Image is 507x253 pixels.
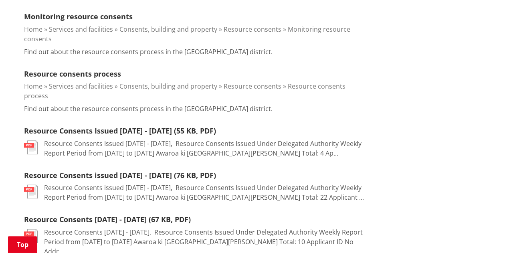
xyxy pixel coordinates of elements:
[24,82,345,100] a: Resource consents process
[24,12,133,21] a: Monitoring resource consents
[24,170,216,180] a: Resource Consents issued [DATE] - [DATE] (76 KB, PDF)
[119,82,217,91] a: Consents, building and property
[470,219,499,248] iframe: Messenger Launcher
[49,25,113,34] a: Services and facilities
[24,229,38,243] img: document-pdf.svg
[224,82,281,91] a: Resource consents
[24,184,38,198] img: document-pdf.svg
[8,236,37,253] a: Top
[24,140,38,154] img: document-pdf.svg
[24,104,273,113] p: Find out about the resource consents process in the [GEOGRAPHIC_DATA] district.
[49,82,113,91] a: Services and facilities
[119,25,217,34] a: Consents, building and property
[24,47,273,57] p: Find out about the resource consents process in the [GEOGRAPHIC_DATA] district.
[24,25,350,43] a: Monitoring resource consents
[24,215,191,224] a: Resource Consents [DATE] - [DATE] (67 KB, PDF)
[44,139,366,158] p: Resource Consents Issued [DATE] - [DATE], ﻿ Resource Consents Issued Under Delegated Authority We...
[24,82,42,91] a: Home
[24,126,216,136] a: Resource Consents Issued [DATE] - [DATE] (55 KB, PDF)
[24,69,121,79] a: Resource consents process
[44,183,366,202] p: Resource Consents issued [DATE] - [DATE], ﻿ Resource Consents Issued Under Delegated Authority We...
[24,25,42,34] a: Home
[224,25,281,34] a: Resource consents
